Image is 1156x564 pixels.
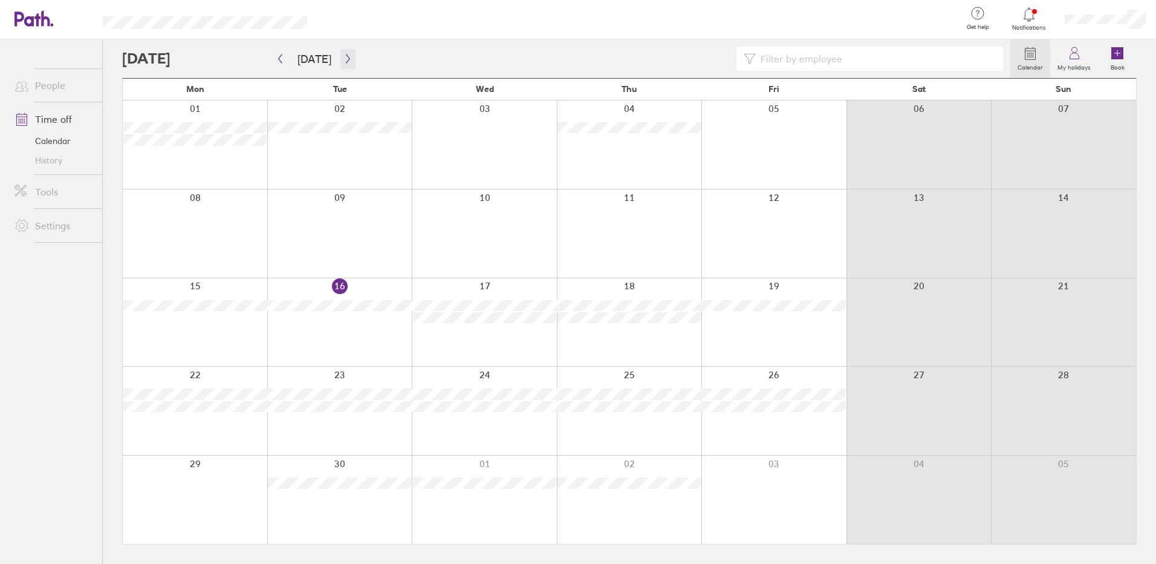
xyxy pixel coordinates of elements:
[5,107,102,131] a: Time off
[288,49,341,69] button: [DATE]
[1010,6,1049,31] a: Notifications
[1050,39,1098,78] a: My holidays
[1010,24,1049,31] span: Notifications
[1056,84,1071,94] span: Sun
[333,84,347,94] span: Tue
[1010,61,1050,71] label: Calendar
[5,180,102,204] a: Tools
[476,84,494,94] span: Wed
[1098,39,1137,78] a: Book
[912,84,926,94] span: Sat
[5,151,102,170] a: History
[5,73,102,97] a: People
[1103,61,1132,71] label: Book
[768,84,779,94] span: Fri
[186,84,204,94] span: Mon
[1010,39,1050,78] a: Calendar
[958,24,998,31] span: Get help
[1050,61,1098,71] label: My holidays
[622,84,637,94] span: Thu
[5,131,102,151] a: Calendar
[5,214,102,238] a: Settings
[756,47,996,70] input: Filter by employee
